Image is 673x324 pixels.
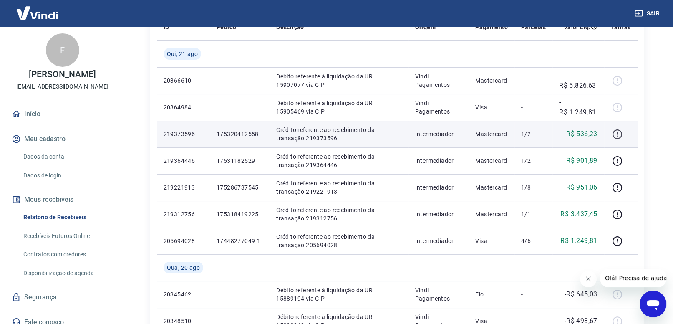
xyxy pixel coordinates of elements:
p: Valor Líq. [564,23,591,31]
p: 219312756 [164,210,203,218]
p: Pagamento [475,23,508,31]
p: 1/8 [521,183,546,192]
a: Recebíveis Futuros Online [20,228,115,245]
p: Intermediador [415,130,462,138]
p: R$ 901,89 [566,156,597,166]
iframe: Mensagem da empresa [600,269,666,287]
p: Mastercard [475,210,508,218]
p: 17531182529 [217,157,263,165]
p: 175318419225 [217,210,263,218]
p: 219221913 [164,183,203,192]
p: [PERSON_NAME] [29,70,96,79]
p: ID [164,23,169,31]
p: Vindi Pagamentos [415,72,462,89]
p: 175286737545 [217,183,263,192]
button: Meu cadastro [10,130,115,148]
span: Olá! Precisa de ajuda? [5,6,70,13]
p: [EMAIL_ADDRESS][DOMAIN_NAME] [16,82,108,91]
button: Meus recebíveis [10,190,115,209]
iframe: Fechar mensagem [580,271,597,287]
button: Sair [633,6,663,21]
p: Mastercard [475,130,508,138]
p: Mastercard [475,183,508,192]
p: Descrição [276,23,304,31]
p: Origem [415,23,436,31]
a: Início [10,105,115,123]
p: Débito referente à liquidação da UR 15889194 via CIP [276,286,401,303]
p: Visa [475,237,508,245]
p: Débito referente à liquidação da UR 15907077 via CIP [276,72,401,89]
p: Elo [475,290,508,299]
p: -R$ 645,03 [565,289,597,299]
a: Segurança [10,288,115,306]
p: 4/6 [521,237,546,245]
p: Crédito referente ao recebimento da transação 219312756 [276,206,401,223]
p: 219373596 [164,130,203,138]
p: 205694028 [164,237,203,245]
a: Dados de login [20,167,115,184]
p: Visa [475,103,508,111]
span: Qua, 20 ago [167,263,200,272]
p: Intermediador [415,183,462,192]
p: 20364984 [164,103,203,111]
p: Crédito referente ao recebimento da transação 205694028 [276,233,401,249]
p: Crédito referente ao recebimento da transação 219221913 [276,179,401,196]
p: 1/1 [521,210,546,218]
p: Intermediador [415,157,462,165]
p: Intermediador [415,237,462,245]
p: - [521,76,546,85]
p: R$ 1.249,81 [560,236,597,246]
p: Débito referente à liquidação da UR 15905469 via CIP [276,99,401,116]
p: Tarifas [611,23,631,31]
p: 20345462 [164,290,203,299]
p: Pedido [217,23,236,31]
p: Mastercard [475,76,508,85]
img: Vindi [10,0,64,26]
a: Contratos com credores [20,246,115,263]
p: -R$ 1.249,81 [559,97,597,117]
span: Qui, 21 ago [167,50,198,58]
p: 1/2 [521,130,546,138]
a: Relatório de Recebíveis [20,209,115,226]
p: 219364446 [164,157,203,165]
p: - [521,290,546,299]
p: Mastercard [475,157,508,165]
p: Crédito referente ao recebimento da transação 219364446 [276,152,401,169]
p: Vindi Pagamentos [415,286,462,303]
p: R$ 951,06 [566,182,597,192]
a: Dados da conta [20,148,115,165]
iframe: Botão para abrir a janela de mensagens [640,291,666,317]
p: 17448277049-1 [217,237,263,245]
p: 20366610 [164,76,203,85]
div: F [46,33,79,67]
p: 175320412558 [217,130,263,138]
a: Disponibilização de agenda [20,265,115,282]
p: -R$ 5.826,63 [559,71,597,91]
p: 1/2 [521,157,546,165]
p: R$ 536,23 [566,129,597,139]
p: Parcelas [521,23,546,31]
p: R$ 3.437,45 [560,209,597,219]
p: Crédito referente ao recebimento da transação 219373596 [276,126,401,142]
p: Vindi Pagamentos [415,99,462,116]
p: Intermediador [415,210,462,218]
p: - [521,103,546,111]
